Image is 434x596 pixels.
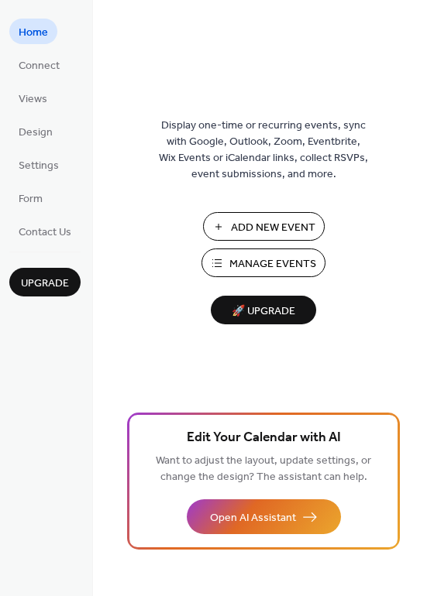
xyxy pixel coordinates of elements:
[210,510,296,526] span: Open AI Assistant
[19,91,47,108] span: Views
[9,152,68,177] a: Settings
[19,158,59,174] span: Settings
[9,85,57,111] a: Views
[156,450,371,488] span: Want to adjust the layout, update settings, or change the design? The assistant can help.
[19,58,60,74] span: Connect
[21,276,69,292] span: Upgrade
[229,256,316,272] span: Manage Events
[211,296,316,324] button: 🚀 Upgrade
[9,268,81,296] button: Upgrade
[19,25,48,41] span: Home
[19,125,53,141] span: Design
[9,185,52,211] a: Form
[203,212,325,241] button: Add New Event
[19,224,71,241] span: Contact Us
[187,427,341,449] span: Edit Your Calendar with AI
[220,301,307,322] span: 🚀 Upgrade
[159,118,368,183] span: Display one-time or recurring events, sync with Google, Outlook, Zoom, Eventbrite, Wix Events or ...
[9,118,62,144] a: Design
[231,220,315,236] span: Add New Event
[9,218,81,244] a: Contact Us
[9,52,69,77] a: Connect
[9,19,57,44] a: Home
[19,191,43,207] span: Form
[201,248,325,277] button: Manage Events
[187,499,341,534] button: Open AI Assistant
